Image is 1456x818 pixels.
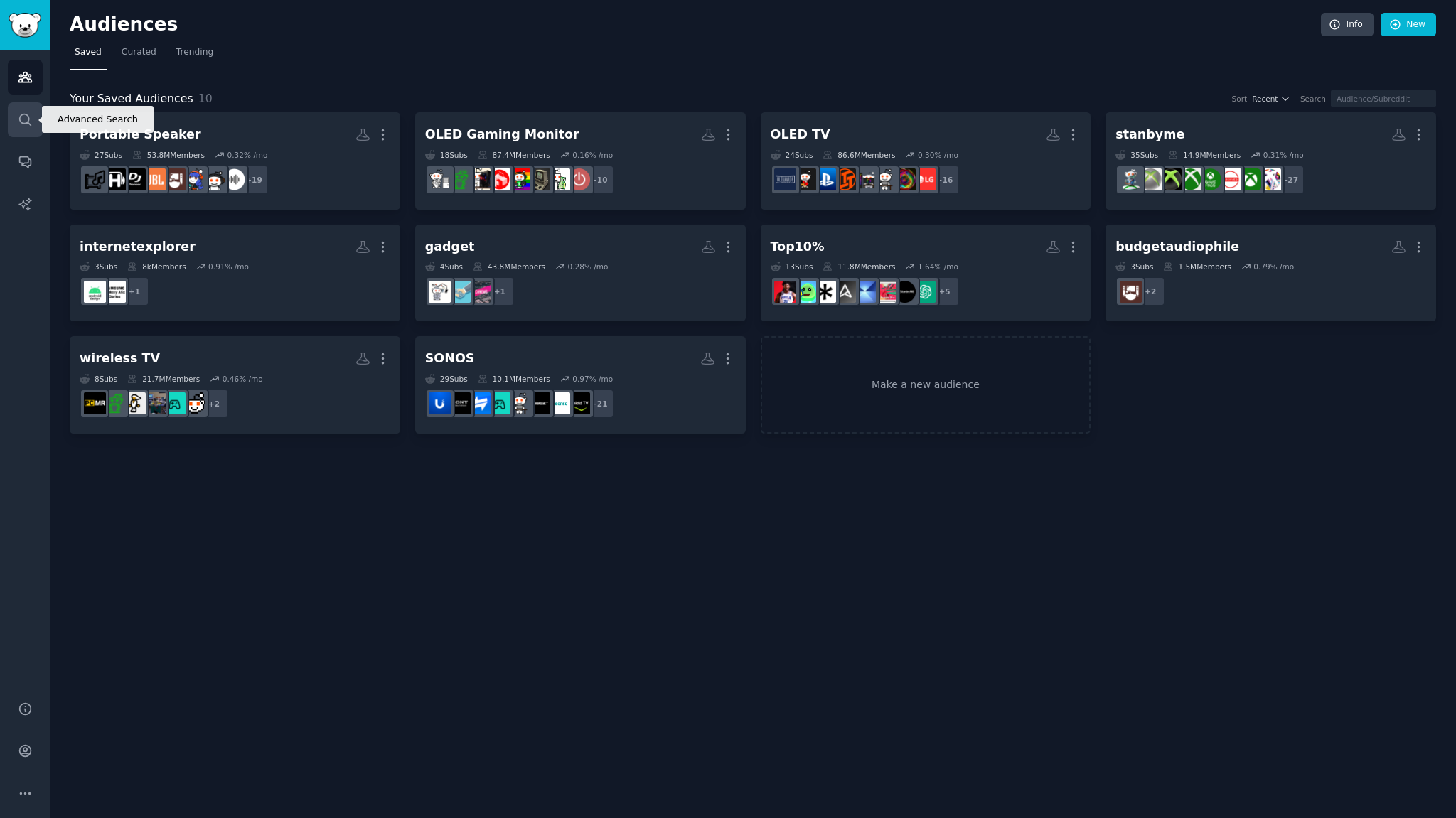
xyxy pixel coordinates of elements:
a: internetexplorer3Subs8kMembers0.91% /mo+1GalaxyA50androiddesign [70,225,400,322]
div: 43.8M Members [473,262,545,271]
div: + 2 [199,389,229,419]
div: 35 Sub s [1115,150,1158,160]
span: 10 [198,92,213,105]
img: snowpeak [814,281,836,303]
a: budgetaudiophile3Subs1.5MMembers0.79% /mo+2hometheater [1106,225,1436,322]
img: techsupport [508,392,530,414]
div: 0.97 % /mo [572,374,613,384]
div: 0.28 % /mo [568,262,609,271]
div: 4 Sub s [425,262,463,271]
img: AVexchange [84,168,106,190]
div: 8k Members [127,262,186,271]
img: JBL [144,168,166,190]
div: 29 Sub s [425,374,468,384]
a: Top10%13Subs11.8MMembers1.64% /mo+5ChatGPTStanbyMETheFramesamsungASUSsnowpeakhobbygamedevNBALive_... [761,225,1091,322]
img: buildapc [429,168,451,190]
a: gadget4Subs43.8MMembers0.28% /mo+1technewstechnologygadgets [415,225,746,322]
img: playstation [814,168,836,190]
div: + 19 [239,165,269,195]
img: xboxone [1239,168,1261,190]
img: GalaxyA50 [104,281,126,303]
a: stanbyme35Subs14.9MMembers0.31% /mo+27XboxSeriesSxboxoneXboxSeriesXXboxGamePassXboxGamersxboxxbox... [1106,112,1436,210]
div: + 21 [584,389,614,419]
a: Make a new audience [761,336,1091,434]
img: Damnthatsinteresting [894,168,916,190]
a: Portable Speaker27Subs53.8MMembers0.32% /mo+19audioheadphonesHeadphoneAdvicehometheaterJBLPioneer... [70,112,400,210]
div: 0.79 % /mo [1253,262,1294,271]
img: PioneerDJ [124,168,146,190]
div: 86.6M Members [823,150,895,160]
div: Sort [1232,94,1248,104]
div: 3 Sub s [1115,262,1153,271]
div: budgetaudiophile [1115,238,1239,256]
img: XboxSeriesX [1219,168,1241,190]
a: Saved [70,41,107,70]
div: 13 Sub s [771,262,813,271]
img: PcBuild [469,168,491,190]
img: technews [469,281,491,303]
img: XboxSeriesS [1259,168,1281,190]
a: New [1381,13,1436,37]
img: hometheater [164,168,186,190]
img: samsung [854,281,876,303]
img: hometheater [1120,281,1142,303]
div: 1.64 % /mo [918,262,958,271]
span: Saved [75,46,102,59]
a: OLED TV24Subs86.6MMembers0.30% /mo+16LG_UserHubDamnthatsinterestingtechsupportpcgamingLinusTechTi... [761,112,1091,210]
img: gaming [508,168,530,190]
img: audio [223,168,245,190]
span: Trending [176,46,213,59]
img: hardwareswap [469,392,491,414]
img: XboxGamers [1179,168,1201,190]
div: + 27 [1275,165,1305,195]
img: pcgaming [854,168,876,190]
img: NBALive_Mobile [774,281,796,303]
div: Portable Speaker [80,126,201,144]
div: OLED TV [771,126,830,144]
img: headphones [203,168,225,190]
div: 0.31 % /mo [1263,150,1304,160]
div: gadget [425,238,475,256]
div: 0.46 % /mo [223,374,263,384]
a: SONOS29Subs10.1MMembers0.97% /mo+21ShieldAndroidTVHisensebosetechsupportOLED_Gaminghardwareswapbr... [415,336,746,434]
img: gamingsetups [164,392,186,414]
img: HeadphoneAdvice [183,168,205,190]
div: + 2 [1135,276,1165,306]
img: bravia [449,392,471,414]
div: 0.32 % /mo [227,150,267,160]
span: Curated [122,46,156,59]
div: 24 Sub s [771,150,813,160]
div: wireless TV [80,350,160,367]
img: ShieldAndroidTV [568,392,590,414]
a: wireless TV8Subs21.7MMembers0.46% /mo+2gamecollectinggamingsetupsgameroomspcsetupbattlestationspc... [70,336,400,434]
img: StanbyME [894,281,916,303]
img: desksetup [488,168,510,190]
img: xbox360 [1140,168,1162,190]
div: 8 Sub s [80,374,117,384]
img: pcmasterrace [84,392,106,414]
img: xbox [1160,168,1182,190]
div: 53.8M Members [132,150,205,160]
div: 21.7M Members [127,374,200,384]
div: Search [1300,94,1326,104]
div: stanbyme [1115,126,1184,144]
div: + 1 [485,276,515,306]
div: + 16 [930,165,960,195]
span: Your Saved Audiences [70,90,193,108]
a: Curated [117,41,161,70]
img: OLED_Gaming [488,392,510,414]
div: SONOS [425,350,475,367]
img: battlestations [449,168,471,190]
div: 1.5M Members [1163,262,1231,271]
div: Top10% [771,238,825,256]
button: Recent [1252,94,1290,104]
img: technology [449,281,471,303]
img: XboxSupport [1120,168,1142,190]
img: Ubiquiti [429,392,451,414]
img: ASUS [834,281,856,303]
div: internetexplorer [80,238,196,256]
img: hobbygamedev [794,281,816,303]
div: 11.8M Members [823,262,895,271]
img: LinusTechTips [834,168,856,190]
img: ChatGPT [914,281,936,303]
